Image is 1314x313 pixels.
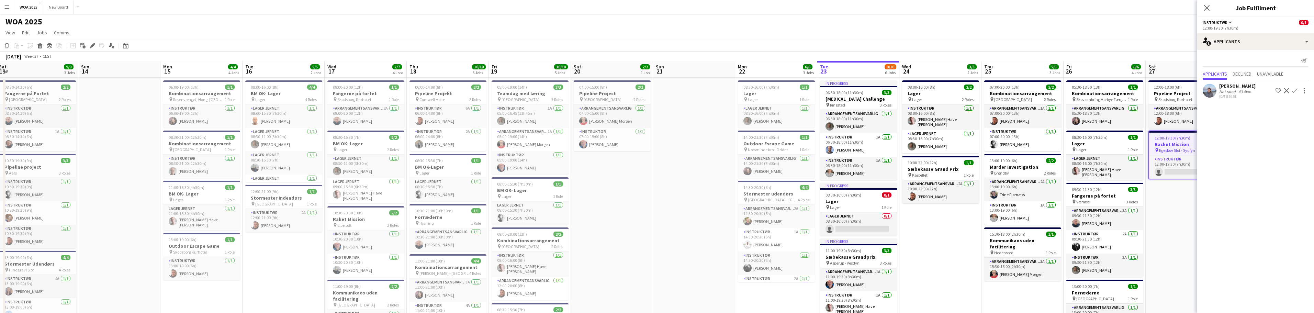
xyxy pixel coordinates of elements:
[1203,20,1233,25] button: Instruktør
[1203,20,1227,25] span: Instruktør
[1197,3,1314,12] h3: Job Fulfilment
[5,30,15,36] span: View
[43,0,74,14] button: New Board
[5,53,21,60] div: [DATE]
[43,54,52,59] div: CEST
[1237,89,1253,94] div: 43.4km
[1219,89,1237,94] div: Not rated
[3,28,18,37] a: View
[37,30,47,36] span: Jobs
[1233,71,1251,76] span: Declined
[54,30,69,36] span: Comms
[51,28,72,37] a: Comms
[1219,94,1256,99] div: [DATE] 10:51
[14,0,43,14] button: WOA 2025
[1203,25,1309,31] div: 12:00-19:30 (7h30m)
[1299,20,1309,25] span: 0/1
[23,54,40,59] span: Week 37
[1257,71,1283,76] span: Unavailable
[22,30,30,36] span: Edit
[34,28,50,37] a: Jobs
[1219,83,1256,89] div: [PERSON_NAME]
[1203,71,1227,76] span: Applicants
[5,16,42,27] h1: WOA 2025
[19,28,33,37] a: Edit
[1197,33,1314,50] div: Applicants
